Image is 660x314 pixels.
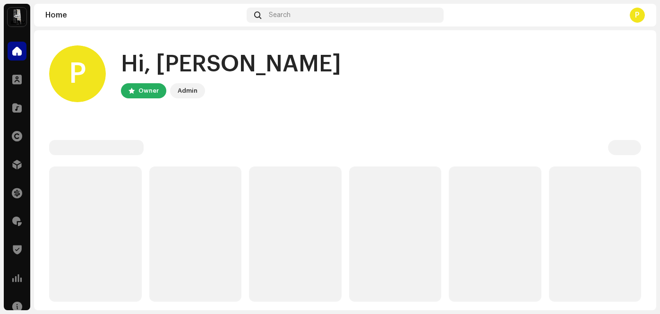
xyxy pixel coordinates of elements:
[121,49,341,79] div: Hi, [PERSON_NAME]
[178,85,197,96] div: Admin
[269,11,291,19] span: Search
[630,8,645,23] div: P
[49,45,106,102] div: P
[45,11,243,19] div: Home
[8,8,26,26] img: 28cd5e4f-d8b3-4e3e-9048-38ae6d8d791a
[138,85,159,96] div: Owner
